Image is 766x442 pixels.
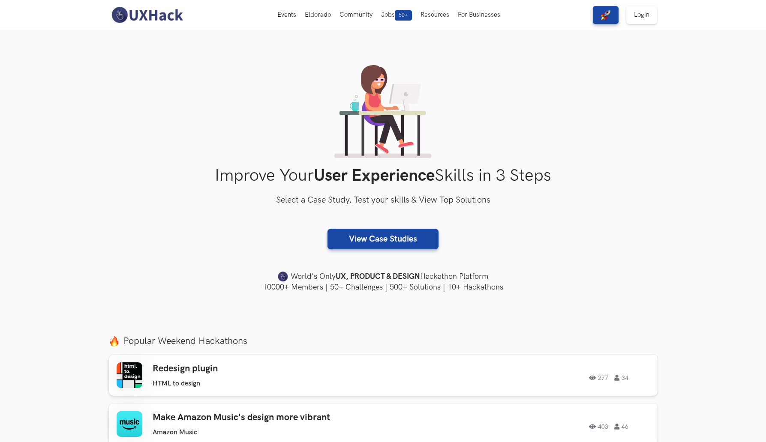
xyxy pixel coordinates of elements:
li: HTML to design [153,379,200,388]
img: fire.png [109,336,120,346]
img: lady working on laptop [334,65,432,158]
h3: Select a Case Study, Test your skills & View Top Solutions [109,194,658,207]
span: 46 [614,424,628,430]
h4: World's Only Hackathon Platform [109,271,658,283]
h1: Improve Your Skills in 3 Steps [109,166,658,186]
a: View Case Studies [327,229,439,249]
a: Redesign plugin HTML to design 277 34 [109,355,658,396]
a: Login [626,6,657,24]
img: uxhack-favicon-image.png [278,271,288,282]
strong: User Experience [314,166,435,186]
label: Popular Weekend Hackathons [109,335,658,347]
span: 403 [589,424,608,430]
img: UXHack-logo.png [109,6,185,24]
img: rocket [601,10,611,20]
span: 50+ [395,10,412,21]
h4: 10000+ Members | 50+ Challenges | 500+ Solutions | 10+ Hackathons [109,282,658,293]
li: Amazon Music [153,428,197,436]
h3: Make Amazon Music's design more vibrant [153,412,396,423]
span: 277 [589,375,608,381]
strong: UX, PRODUCT & DESIGN [336,271,420,283]
span: 34 [614,375,628,381]
h3: Redesign plugin [153,363,396,374]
